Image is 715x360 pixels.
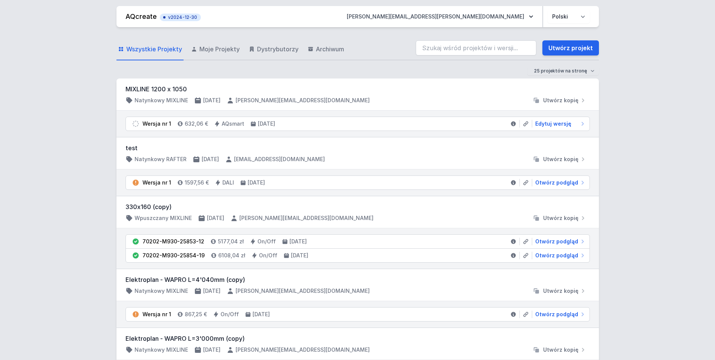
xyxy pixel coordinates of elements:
h4: [DATE] [258,120,275,128]
span: v2024-12-30 [164,14,197,20]
h4: [DATE] [207,214,224,222]
span: Utwórz kopię [543,346,579,354]
button: Utwórz kopię [530,214,590,222]
a: Otwórz podgląd [532,311,586,318]
h4: 867,25 € [185,311,207,318]
h4: 632,06 € [185,120,208,128]
button: [PERSON_NAME][EMAIL_ADDRESS][PERSON_NAME][DOMAIN_NAME] [341,10,539,23]
h3: Elektroplan - WAPRO L=3'000mm (copy) [126,334,590,343]
h4: [EMAIL_ADDRESS][DOMAIN_NAME] [234,155,325,163]
span: Utwórz kopię [543,287,579,295]
a: Dystrybutorzy [247,38,300,60]
h3: Elektroplan - WAPRO L=4'040mm (copy) [126,275,590,284]
h4: [DATE] [203,287,220,295]
h4: [PERSON_NAME][EMAIL_ADDRESS][DOMAIN_NAME] [236,287,370,295]
h4: [DATE] [248,179,265,186]
h3: test [126,143,590,152]
a: Wszystkie Projekty [116,38,184,60]
div: Wersja nr 1 [142,311,171,318]
h4: Natynkowy MIXLINE [135,97,188,104]
img: draft.svg [132,120,139,128]
a: Utwórz projekt [542,40,599,55]
h3: 330x160 (copy) [126,202,590,211]
h4: Natynkowy MIXLINE [135,287,188,295]
h4: DALI [222,179,234,186]
span: Utwórz kopię [543,214,579,222]
span: Utwórz kopię [543,97,579,104]
a: Otwórz podgląd [532,238,586,245]
h4: 1597,56 € [185,179,209,186]
h4: Natynkowy MIXLINE [135,346,188,354]
span: Otwórz podgląd [535,179,578,186]
button: v2024-12-30 [160,12,201,21]
a: AQcreate [126,12,157,20]
h4: Wpuszczany MIXLINE [135,214,192,222]
span: Otwórz podgląd [535,311,578,318]
h4: [DATE] [202,155,219,163]
a: Edytuj wersję [532,120,586,128]
span: Archiwum [316,45,344,54]
h4: [DATE] [203,97,220,104]
span: Wszystkie Projekty [126,45,182,54]
div: 70202-M930-25853-12 [142,238,204,245]
div: Wersja nr 1 [142,120,171,128]
span: Otwórz podgląd [535,252,578,259]
h4: [DATE] [253,311,270,318]
h4: AQsmart [222,120,244,128]
button: Utwórz kopię [530,155,590,163]
div: Wersja nr 1 [142,179,171,186]
select: Wybierz język [548,10,590,23]
a: Otwórz podgląd [532,179,586,186]
h4: On/Off [257,238,276,245]
span: Otwórz podgląd [535,238,578,245]
div: 70202-M930-25854-19 [142,252,205,259]
span: Moje Projekty [199,45,240,54]
h4: [PERSON_NAME][EMAIL_ADDRESS][DOMAIN_NAME] [239,214,374,222]
h3: MIXLINE 1200 x 1050 [126,85,590,94]
button: Utwórz kopię [530,97,590,104]
button: Utwórz kopię [530,287,590,295]
h4: 5177,04 zł [218,238,244,245]
span: Dystrybutorzy [257,45,299,54]
h4: [DATE] [289,238,307,245]
h4: Natynkowy RAFTER [135,155,187,163]
h4: On/Off [259,252,277,259]
h4: 6108,04 zł [218,252,245,259]
button: Utwórz kopię [530,346,590,354]
h4: [DATE] [291,252,308,259]
span: Edytuj wersję [535,120,571,128]
h4: [PERSON_NAME][EMAIL_ADDRESS][DOMAIN_NAME] [236,346,370,354]
a: Moje Projekty [190,38,241,60]
h4: [PERSON_NAME][EMAIL_ADDRESS][DOMAIN_NAME] [236,97,370,104]
input: Szukaj wśród projektów i wersji... [416,40,536,55]
h4: On/Off [220,311,239,318]
a: Otwórz podgląd [532,252,586,259]
a: Archiwum [306,38,346,60]
h4: [DATE] [203,346,220,354]
span: Utwórz kopię [543,155,579,163]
